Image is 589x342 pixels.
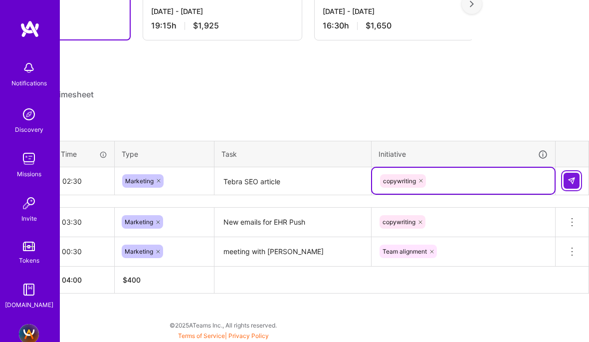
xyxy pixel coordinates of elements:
span: Marketing [125,177,154,185]
div: 16:30 h [323,20,465,31]
input: HH:MM [54,168,114,194]
img: discovery [19,104,39,124]
img: Submit [568,177,576,185]
span: Marketing [125,248,153,255]
span: Team alignment [383,248,427,255]
span: copywriting [383,218,415,226]
span: $1,650 [366,20,392,31]
img: Invite [19,193,39,213]
a: Terms of Service [178,332,225,340]
div: [DATE] - [DATE] [323,6,465,16]
div: null [564,173,581,189]
div: Initiative [379,148,548,160]
span: | [178,332,269,340]
div: 19:15 h [151,20,294,31]
textarea: meeting with [PERSON_NAME] [215,238,370,266]
div: [DOMAIN_NAME] [5,300,53,310]
div: Invite [21,213,37,224]
img: guide book [19,280,39,300]
a: Privacy Policy [228,332,269,340]
div: Discovery [15,124,43,135]
th: 04:00 [54,266,115,293]
img: bell [19,58,39,78]
span: $1,925 [193,20,219,31]
span: copywriting [383,177,416,185]
input: HH:MM [54,209,114,235]
textarea: Tebra SEO article [215,168,370,195]
img: teamwork [19,149,39,169]
textarea: New emails for EHR Push [215,209,370,236]
div: [DATE] - [DATE] [151,6,294,16]
th: Task [214,141,372,167]
div: Tokens [19,255,39,266]
th: Type [115,141,214,167]
img: logo [20,20,40,38]
img: tokens [23,242,35,251]
input: HH:MM [54,238,114,265]
div: Missions [17,169,41,179]
span: Marketing [125,218,153,226]
span: $ 400 [123,276,141,284]
div: Time [61,149,107,159]
div: Notifications [11,78,47,88]
img: right [470,0,474,7]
